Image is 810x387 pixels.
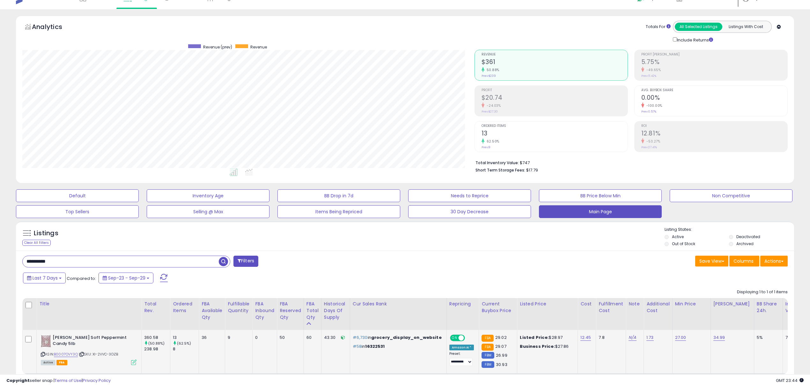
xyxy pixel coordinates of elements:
[646,24,671,30] div: Totals For
[646,334,654,341] a: 1.73
[99,273,153,283] button: Sep-23 - Sep-29
[277,189,400,202] button: BB Drop in 7d
[144,301,167,314] div: Total Rev.
[22,240,51,246] div: Clear All Filters
[6,377,30,383] strong: Copyright
[408,189,531,202] button: Needs to Reprice
[16,189,139,202] button: Default
[6,378,111,384] div: seller snap | |
[641,110,656,113] small: Prev: 0.57%
[173,335,199,340] div: 13
[644,103,662,108] small: -100.00%
[785,335,799,340] div: 747.00
[277,205,400,218] button: Items Being Repriced
[203,44,232,50] span: Revenue (prev)
[228,301,250,314] div: Fulfillable Quantity
[33,275,58,281] span: Last 7 Days
[306,301,319,321] div: FBA Total Qty
[482,301,514,314] div: Current Buybox Price
[144,335,170,340] div: 360.58
[482,74,496,78] small: Prev: $239
[599,335,621,340] div: 7.8
[644,68,661,72] small: -49.65%
[722,23,769,31] button: Listings With Cost
[484,139,499,144] small: 62.50%
[280,335,299,340] div: 50
[495,334,507,340] span: 29.02
[280,301,301,321] div: FBA Reserved Qty
[520,343,555,349] b: Business Price:
[675,23,722,31] button: All Selected Listings
[173,346,199,352] div: 8
[16,205,139,218] button: Top Sellers
[713,301,751,307] div: [PERSON_NAME]
[736,241,754,246] label: Archived
[324,301,347,321] div: Historical Days Of Supply
[672,241,695,246] label: Out of Stock
[675,334,686,341] a: 27.00
[644,139,660,144] small: -53.27%
[173,301,196,314] div: Ordered Items
[641,58,787,67] h2: 5.75%
[255,335,272,340] div: 0
[520,344,573,349] div: $27.86
[520,335,573,340] div: $28.97
[641,145,657,149] small: Prev: 27.41%
[599,301,623,314] div: Fulfillment Cost
[665,227,794,233] p: Listing States:
[83,377,111,383] a: Privacy Policy
[353,344,442,349] p: in
[67,275,96,281] span: Compared to:
[449,301,476,307] div: Repricing
[646,301,670,314] div: Additional Cost
[306,335,316,340] div: 60
[641,53,787,56] span: Profit [PERSON_NAME]
[672,234,684,239] label: Active
[147,189,269,202] button: Inventory Age
[353,334,368,340] span: #6,730
[255,301,274,321] div: FBA inbound Qty
[54,352,78,357] a: B0007OVY3Q
[353,301,444,307] div: Cur Sales Rank
[475,167,525,173] b: Short Term Storage Fees:
[250,44,267,50] span: Revenue
[539,205,662,218] button: Main Page
[641,74,656,78] small: Prev: 11.42%
[482,352,494,359] small: FBM
[695,256,728,267] button: Save View
[56,360,67,365] span: FBA
[757,301,780,314] div: BB Share 24h.
[371,334,442,340] span: grocery_display_on_website
[53,335,130,348] b: [PERSON_NAME] Soft Peppermint Candy 5lb
[733,258,754,264] span: Columns
[629,301,641,307] div: Note
[353,343,362,349] span: #58
[484,68,499,72] small: 50.88%
[580,301,593,307] div: Cost
[34,229,58,238] h5: Listings
[148,341,165,346] small: (50.88%)
[449,345,474,350] div: Amazon AI *
[484,103,501,108] small: -24.03%
[482,58,628,67] h2: $361
[520,334,549,340] b: Listed Price:
[482,335,493,342] small: FBA
[520,301,575,307] div: Listed Price
[737,289,788,295] div: Displaying 1 to 1 of 1 items
[41,335,51,347] img: 51P-i5ZZmIL._SL40_.jpg
[79,352,118,357] span: | SKU: XI-2VVC-3DZB
[670,189,792,202] button: Non Competitive
[451,335,459,341] span: ON
[177,341,191,346] small: (62.5%)
[23,273,66,283] button: Last 7 Days
[228,335,247,340] div: 9
[464,335,474,341] span: OFF
[55,377,82,383] a: Terms of Use
[641,89,787,92] span: Avg. Buybox Share
[736,234,760,239] label: Deactivated
[202,301,222,321] div: FBA Available Qty
[475,160,519,165] b: Total Inventory Value:
[482,130,628,138] h2: 13
[408,205,531,218] button: 30 Day Decrease
[39,301,139,307] div: Title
